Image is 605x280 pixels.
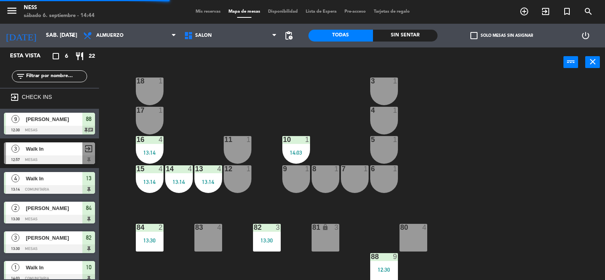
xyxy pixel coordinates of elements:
div: 4 [217,224,222,231]
div: 4 [188,165,192,172]
span: 3 [11,234,19,242]
span: exit_to_app [84,144,93,153]
div: 9 [393,253,398,260]
span: Tarjetas de regalo [370,9,414,14]
span: check_box_outline_blank [470,32,478,39]
i: lock [322,224,329,231]
div: 10 [283,136,283,143]
div: 1 [158,107,163,114]
div: Ness [24,4,95,12]
span: Almuerzo [96,33,124,38]
span: Walk In [26,263,82,272]
div: 1 [305,136,310,143]
i: filter_list [16,72,25,81]
span: pending_actions [284,31,293,40]
span: Mapa de mesas [224,9,264,14]
i: turned_in_not [562,7,572,16]
span: [PERSON_NAME] [26,115,82,123]
span: 84 [86,203,91,213]
div: 1 [393,107,398,114]
button: close [585,56,600,68]
i: close [588,57,597,66]
div: 9 [283,165,283,172]
div: 4 [422,224,427,231]
span: 82 [86,233,91,242]
div: 13:14 [165,179,193,185]
div: 1 [246,165,251,172]
i: exit_to_app [541,7,550,16]
div: 2 [158,224,163,231]
div: 81 [312,224,313,231]
i: power_input [566,57,576,66]
input: Filtrar por nombre... [25,72,87,81]
label: CHECK INS [22,94,52,100]
span: 1 [11,263,19,271]
i: arrow_drop_down [68,31,77,40]
span: Lista de Espera [302,9,341,14]
div: 3 [334,224,339,231]
div: 1 [393,165,398,172]
span: 10 [86,263,91,272]
i: restaurant [75,51,84,61]
div: 12:30 [370,267,398,272]
div: Esta vista [4,51,57,61]
i: search [584,7,593,16]
div: 1 [363,165,368,172]
i: exit_to_app [10,93,19,102]
button: power_input [563,56,578,68]
span: Pre-acceso [341,9,370,14]
div: 83 [195,224,196,231]
i: crop_square [51,51,61,61]
div: 1 [334,165,339,172]
div: 80 [400,224,401,231]
div: Todas [308,30,373,42]
span: 6 [65,52,68,61]
div: 13:14 [136,150,164,155]
span: 3 [11,145,19,153]
div: 1 [158,78,163,85]
div: sábado 6. septiembre - 14:44 [24,12,95,20]
span: 4 [11,174,19,182]
div: 3 [276,224,280,231]
div: 1 [305,165,310,172]
button: menu [6,5,18,19]
span: [PERSON_NAME] [26,204,82,212]
div: 13:14 [136,179,164,185]
span: 22 [89,52,95,61]
span: 2 [11,204,19,212]
span: SALON [195,33,212,38]
div: 13:30 [253,238,281,243]
div: 1 [393,136,398,143]
span: Walk In [26,174,82,183]
span: 9 [11,115,19,123]
div: Sin sentar [373,30,438,42]
div: 4 [158,136,163,143]
span: [PERSON_NAME] [26,234,82,242]
div: 4 [158,165,163,172]
div: 1 [246,136,251,143]
i: power_settings_new [581,31,590,40]
span: Mis reservas [192,9,224,14]
div: 13 [195,165,196,172]
div: 13:30 [136,238,164,243]
div: 13:14 [194,179,222,185]
span: 13 [86,174,91,183]
span: Walk In [26,145,82,153]
span: Disponibilidad [264,9,302,14]
div: 4 [217,165,222,172]
label: Solo mesas sin asignar [470,32,533,39]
